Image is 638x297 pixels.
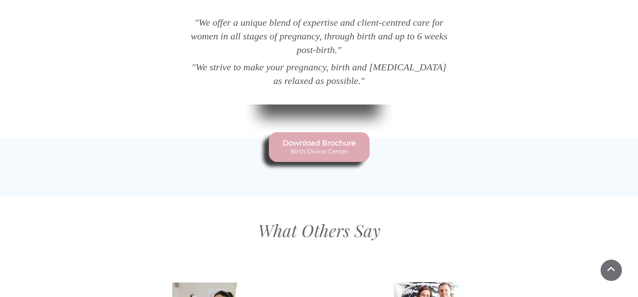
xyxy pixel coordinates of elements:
[283,147,356,155] span: Birth Divine Center
[192,62,446,86] span: "We strive to make your pregnancy, birth and [MEDICAL_DATA] as relaxed as possible."
[269,132,370,162] a: Download Brochure Birth Divine Center
[601,260,622,281] a: Scroll To Top
[98,222,541,239] h2: What Others Say
[283,139,356,148] span: Download Brochure
[191,17,448,55] span: "We offer a unique blend of expertise and client-centred care for women in all stages of pregnanc...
